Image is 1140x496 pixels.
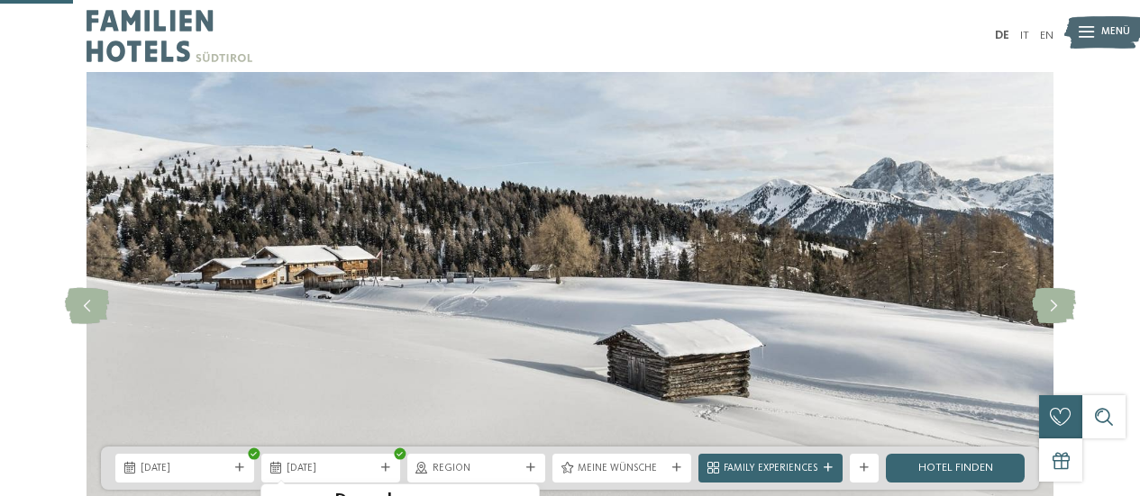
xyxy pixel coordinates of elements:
span: [DATE] [287,462,375,476]
span: [DATE] [141,462,229,476]
span: Meine Wünsche [578,462,666,476]
a: IT [1020,30,1029,41]
span: Menü [1101,25,1130,40]
span: Family Experiences [724,462,817,476]
a: Hotel finden [886,454,1025,482]
a: EN [1040,30,1053,41]
a: DE [995,30,1009,41]
span: Region [433,462,521,476]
